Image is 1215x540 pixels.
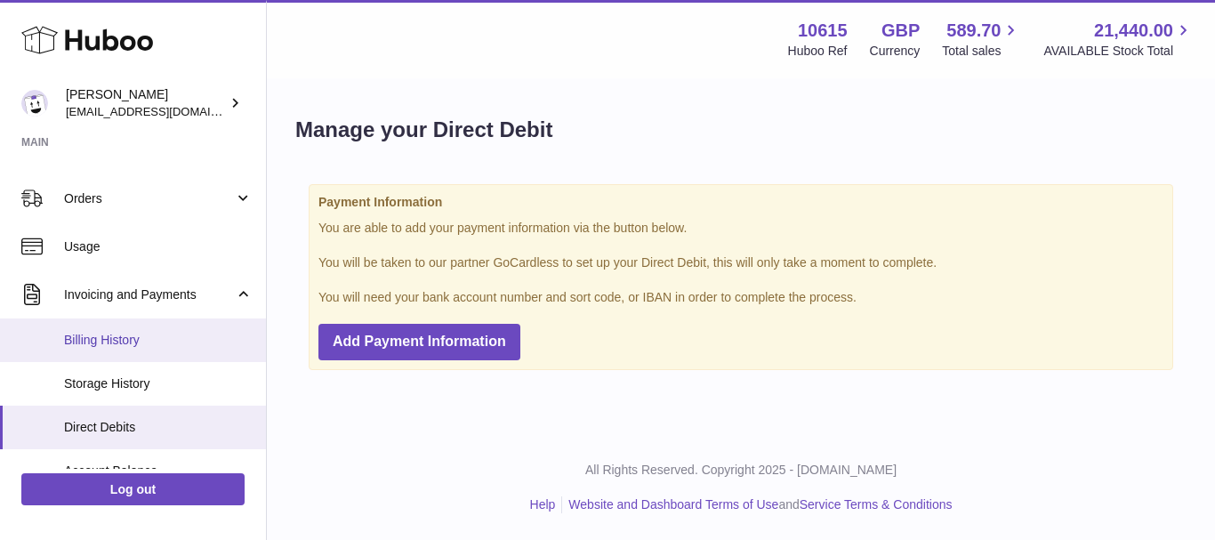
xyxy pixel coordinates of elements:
span: Add Payment Information [333,334,506,349]
p: You will be taken to our partner GoCardless to set up your Direct Debit, this will only take a mo... [318,254,1163,271]
a: Log out [21,473,245,505]
a: Help [530,497,556,512]
a: Service Terms & Conditions [800,497,953,512]
span: 589.70 [946,19,1001,43]
div: [PERSON_NAME] [66,86,226,120]
span: Invoicing and Payments [64,286,234,303]
p: You will need your bank account number and sort code, or IBAN in order to complete the process. [318,289,1163,306]
strong: 10615 [798,19,848,43]
span: Billing History [64,332,253,349]
span: [EMAIL_ADDRESS][DOMAIN_NAME] [66,104,262,118]
div: Huboo Ref [788,43,848,60]
span: Total sales [942,43,1021,60]
p: All Rights Reserved. Copyright 2025 - [DOMAIN_NAME] [281,462,1201,479]
a: 589.70 Total sales [942,19,1021,60]
span: Usage [64,238,253,255]
span: Storage History [64,375,253,392]
span: AVAILABLE Stock Total [1043,43,1194,60]
span: Orders [64,190,234,207]
img: fulfillment@fable.com [21,90,48,117]
a: 21,440.00 AVAILABLE Stock Total [1043,19,1194,60]
span: 21,440.00 [1094,19,1173,43]
span: Account Balance [64,463,253,480]
strong: GBP [881,19,920,43]
button: Add Payment Information [318,324,520,360]
strong: Payment Information [318,194,1163,211]
h1: Manage your Direct Debit [295,116,552,144]
div: Currency [870,43,921,60]
li: and [562,496,952,513]
a: Website and Dashboard Terms of Use [568,497,778,512]
p: You are able to add your payment information via the button below. [318,220,1163,237]
span: Direct Debits [64,419,253,436]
